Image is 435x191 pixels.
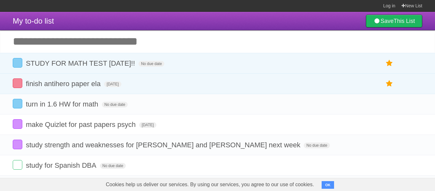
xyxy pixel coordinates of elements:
label: Done [13,119,22,129]
label: Done [13,78,22,88]
span: No due date [304,143,330,148]
a: SaveThis List [366,15,422,27]
span: No due date [139,61,164,67]
span: turn in 1.6 HW for math [26,100,100,108]
span: study strength and weaknesses for [PERSON_NAME] and [PERSON_NAME] next week [26,141,302,149]
span: Cookies help us deliver our services. By using our services, you agree to our use of cookies. [99,178,320,191]
label: Star task [383,58,396,69]
span: study for Spanish DBA [26,161,98,169]
span: My to-do list [13,17,54,25]
b: This List [394,18,415,24]
label: Done [13,160,22,170]
button: OK [322,181,334,189]
span: STUDY FOR MATH TEST [DATE]!! [26,59,137,67]
span: [DATE] [104,81,121,87]
span: [DATE] [139,122,156,128]
span: finish antihero paper ela [26,80,102,88]
label: Done [13,58,22,68]
label: Done [13,99,22,108]
span: make Quizlet for past papers psych [26,121,137,129]
span: No due date [102,102,128,107]
label: Done [13,140,22,149]
label: Star task [383,78,396,89]
span: No due date [100,163,126,169]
